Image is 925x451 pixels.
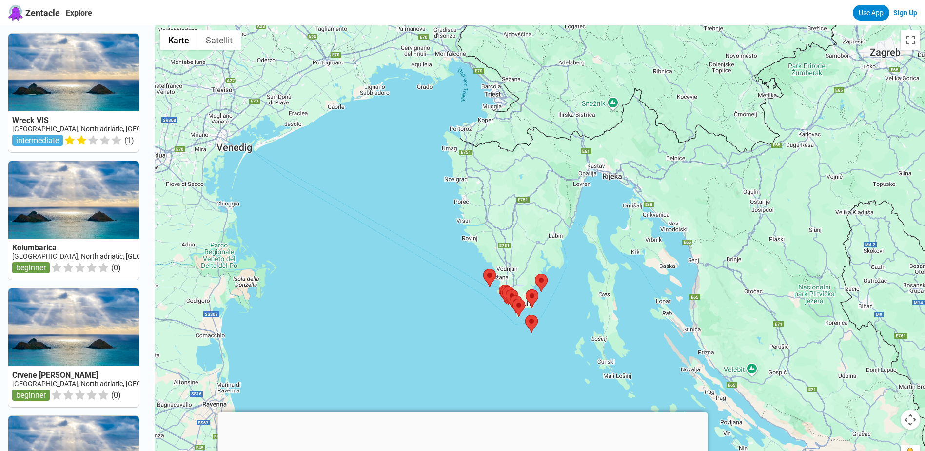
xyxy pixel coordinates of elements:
[66,8,92,18] a: Explore
[197,30,241,50] button: Satellitenbilder anzeigen
[12,125,192,133] a: [GEOGRAPHIC_DATA], North adriatic, [GEOGRAPHIC_DATA]
[160,30,197,50] button: Stadtplan anzeigen
[12,252,192,260] a: [GEOGRAPHIC_DATA], North adriatic, [GEOGRAPHIC_DATA]
[25,8,60,18] span: Zentacle
[8,5,60,20] a: Zentacle logoZentacle
[901,30,920,50] button: Vollbildansicht ein/aus
[853,5,889,20] a: Use App
[893,9,917,17] a: Sign Up
[901,410,920,430] button: Kamerasteuerung für die Karte
[8,5,23,20] img: Zentacle logo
